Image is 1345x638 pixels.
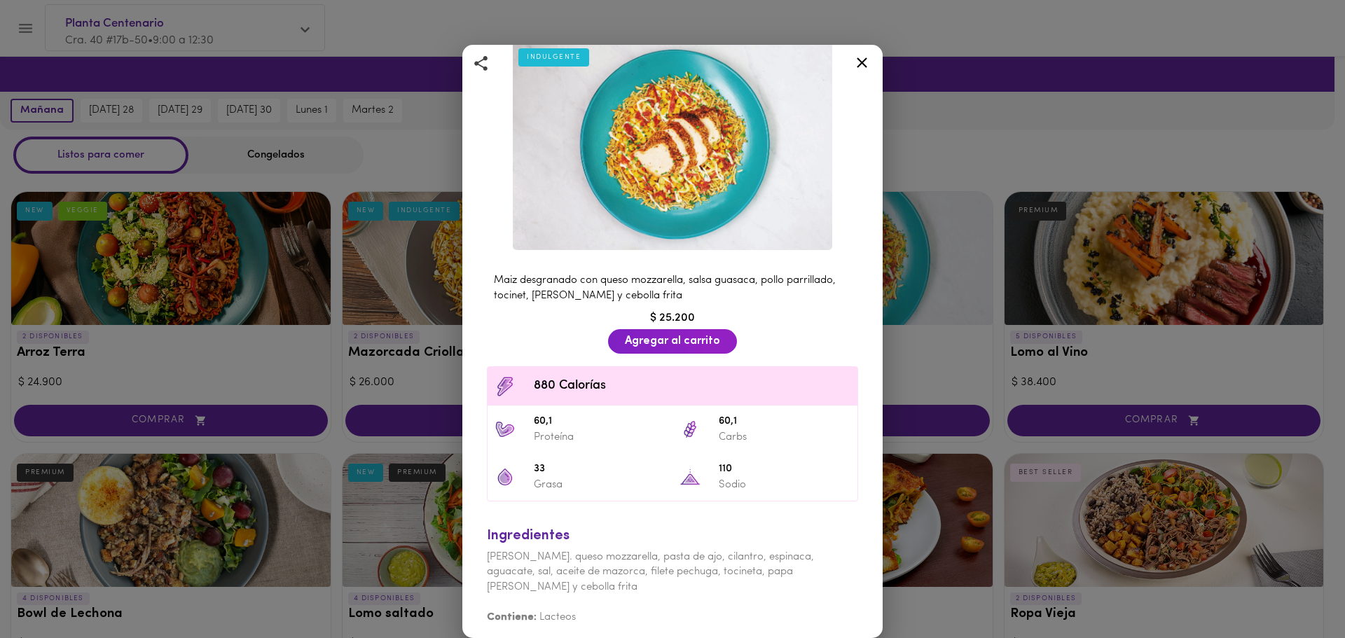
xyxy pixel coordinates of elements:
img: 60,1 Carbs [680,419,701,440]
span: Maiz desgranado con queso mozzarella, salsa guasaca, pollo parrillado, tocinet, [PERSON_NAME] y c... [494,275,836,300]
span: 60,1 [719,414,850,430]
div: INDULGENTE [518,48,589,67]
p: Carbs [719,430,850,445]
p: Sodio [719,478,850,492]
img: 110 Sodio [680,466,701,487]
img: 33 Grasa [495,466,516,487]
div: Lacteos [487,595,858,625]
span: 33 [534,462,665,478]
img: Mazorcada Chicken Bacon [513,37,832,250]
span: 880 Calorías [534,377,850,396]
span: 110 [719,462,850,478]
img: 60,1 Proteína [495,419,516,440]
b: Contiene: [487,612,537,623]
div: $ 25.200 [480,310,865,326]
span: 60,1 [534,414,665,430]
span: [PERSON_NAME]. queso mozzarella, pasta de ajo, cilantro, espinaca, aguacate, sal, aceite de mazor... [487,552,814,592]
span: Agregar al carrito [625,335,720,348]
p: Grasa [534,478,665,492]
p: Proteína [534,430,665,445]
div: Ingredientes [487,526,858,546]
img: Contenido calórico [495,376,516,397]
iframe: Messagebird Livechat Widget [1056,64,1331,624]
button: Agregar al carrito [608,329,737,354]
